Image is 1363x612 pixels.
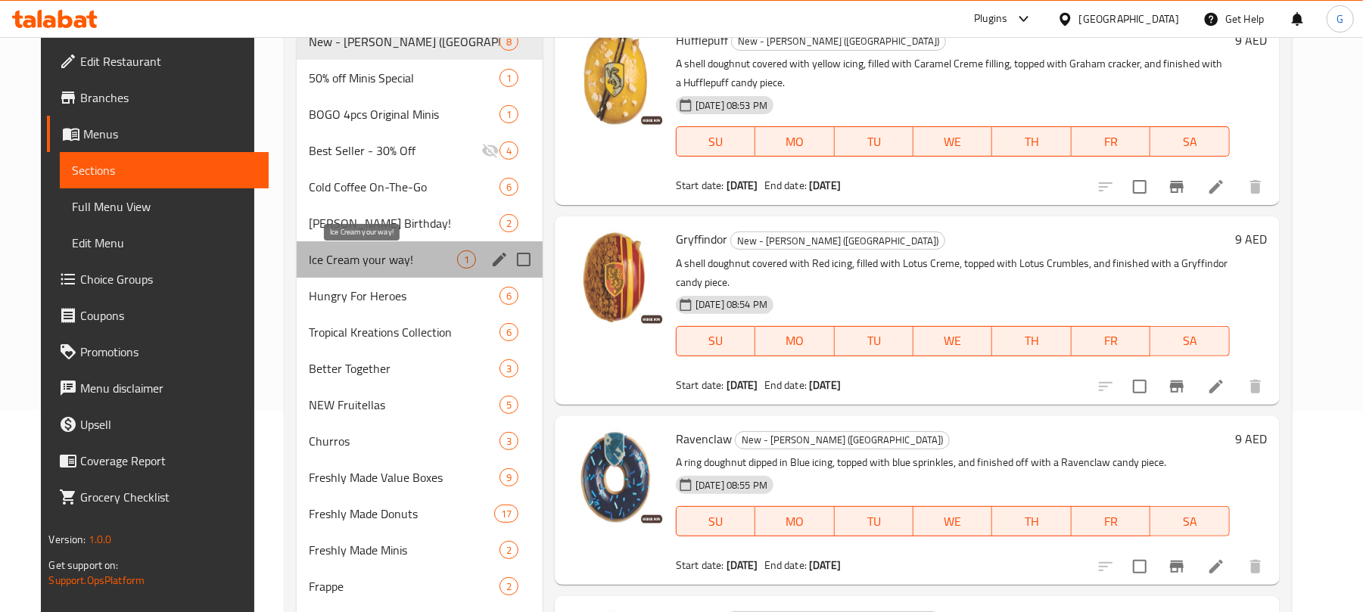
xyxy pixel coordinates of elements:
div: New - Harry Potter (House of Hogwarts) [730,231,945,250]
span: 3 [500,362,518,376]
span: 8 [500,35,518,49]
a: Edit Menu [60,225,269,261]
span: 5 [500,398,518,412]
span: Frappe [309,577,499,595]
a: Edit menu item [1207,377,1225,396]
span: Edit Menu [72,234,257,252]
div: items [499,287,518,305]
span: FR [1078,330,1144,352]
a: Coupons [47,297,269,334]
span: 50% off Minis Special [309,69,499,87]
span: FR [1078,131,1144,153]
button: TU [835,326,913,356]
span: SA [1156,131,1223,153]
span: 1 [458,253,475,267]
div: items [499,577,518,595]
span: Freshly Made Minis [309,541,499,559]
button: delete [1237,368,1274,405]
h6: 9 AED [1236,228,1268,250]
span: Start date: [676,375,724,395]
div: items [499,214,518,232]
button: WE [913,326,992,356]
span: Better Together [309,359,499,377]
a: Support.OpsPlatform [48,570,145,590]
span: Hungry For Heroes [309,287,499,305]
span: Choice Groups [80,270,257,288]
div: Best Seller - 30% Off4 [297,132,543,169]
div: items [499,141,518,160]
span: TU [841,330,907,352]
div: New - Harry Potter (House of Hogwarts) [731,33,946,51]
button: SU [676,326,755,356]
a: Menu disclaimer [47,370,269,406]
a: Choice Groups [47,261,269,297]
span: 6 [500,180,518,194]
a: Coverage Report [47,443,269,479]
span: New - [PERSON_NAME] ([GEOGRAPHIC_DATA]) [731,232,944,250]
span: SU [683,330,749,352]
a: Edit menu item [1207,178,1225,196]
span: Freshly Made Donuts [309,505,493,523]
button: TH [992,506,1071,536]
span: End date: [764,375,807,395]
span: 4 [500,144,518,158]
div: Frappe2 [297,568,543,604]
span: WE [920,330,986,352]
span: Start date: [676,555,724,575]
span: Ravenclaw [676,427,732,450]
h6: 9 AED [1236,428,1268,449]
span: Ice Cream your way! [309,250,456,269]
span: Select to update [1124,371,1156,402]
span: MO [761,131,828,153]
button: SA [1150,506,1229,536]
button: Branch-specific-item [1159,169,1195,205]
div: Churros3 [297,423,543,459]
div: Plugins [974,10,1007,28]
a: Edit menu item [1207,558,1225,576]
span: WE [920,511,986,533]
span: Start date: [676,176,724,195]
div: NEW Fruitellas5 [297,387,543,423]
a: Grocery Checklist [47,479,269,515]
a: Promotions [47,334,269,370]
button: SA [1150,126,1229,157]
div: [PERSON_NAME] Birthday!2 [297,205,543,241]
button: WE [913,126,992,157]
div: Freshly Made Value Boxes [309,468,499,486]
span: Sections [72,161,257,179]
div: Freshly Made Value Boxes9 [297,459,543,496]
span: Branches [80,89,257,107]
button: edit [488,248,511,271]
div: items [457,250,476,269]
span: 6 [500,325,518,340]
div: items [499,359,518,377]
span: Cold Coffee On-The-Go [309,178,499,196]
span: Menus [83,125,257,143]
span: SU [683,131,749,153]
span: 2 [500,543,518,558]
div: Freshly Made Minis2 [297,532,543,568]
span: [PERSON_NAME] Birthday! [309,214,499,232]
button: Branch-specific-item [1159,368,1195,405]
button: MO [755,506,834,536]
div: New - [PERSON_NAME] ([GEOGRAPHIC_DATA])8 [297,23,543,60]
a: Branches [47,79,269,116]
span: New - [PERSON_NAME] ([GEOGRAPHIC_DATA]) [736,431,949,449]
button: SU [676,126,755,157]
button: MO [755,126,834,157]
div: items [499,396,518,414]
div: items [499,178,518,196]
span: TU [841,131,907,153]
span: Upsell [80,415,257,433]
span: TH [998,131,1065,153]
div: Freshly Made Donuts17 [297,496,543,532]
span: SA [1156,330,1223,352]
span: Promotions [80,343,257,361]
div: Krispy Kreme Birthday! [309,214,499,232]
div: items [499,323,518,341]
span: Gryffindor [676,228,727,250]
span: 1.0.0 [89,530,112,549]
